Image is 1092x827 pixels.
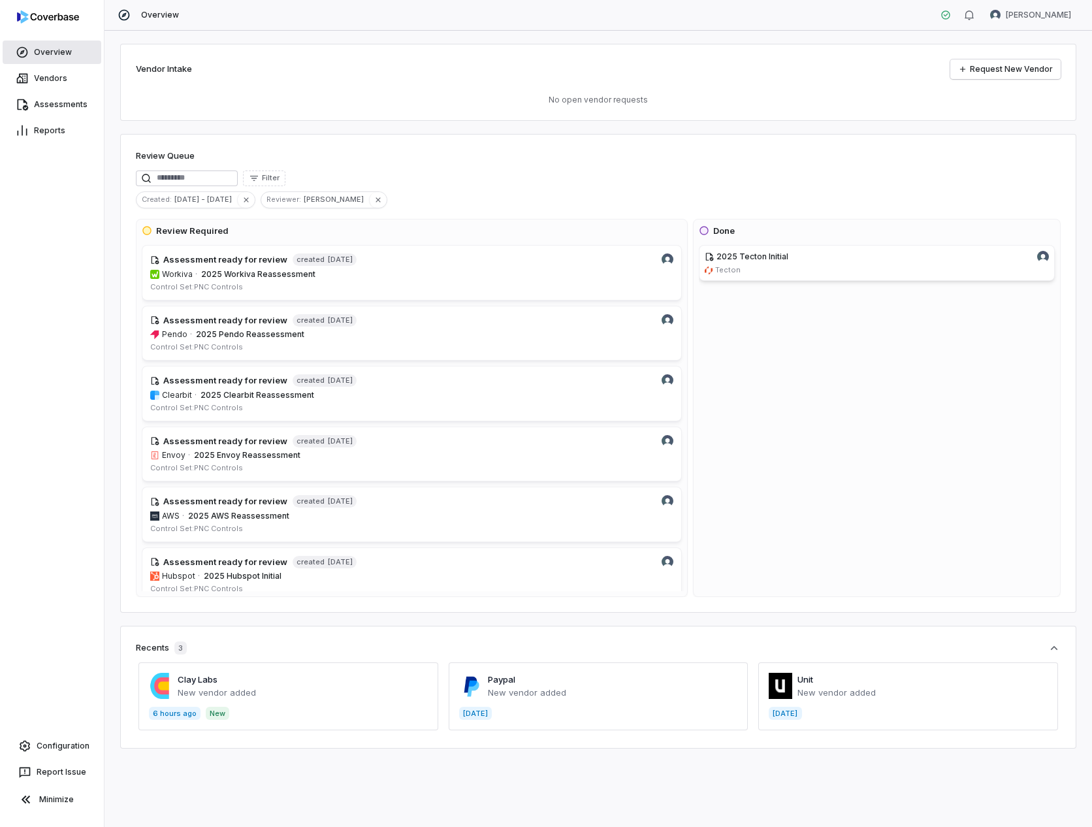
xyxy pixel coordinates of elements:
[136,193,174,205] span: Created :
[662,314,673,326] img: Daniel Aranibar avatar
[141,10,179,20] span: Overview
[699,245,1055,281] a: 2025 Tecton InitialDaniel Aranibar avatartecton.aiTecton
[163,314,287,327] h4: Assessment ready for review
[1006,10,1071,20] span: [PERSON_NAME]
[162,390,192,400] span: Clearbit
[662,495,673,507] img: Daniel Aranibar avatar
[190,329,192,340] span: ·
[150,463,243,472] span: Control Set: PNC Controls
[297,436,325,446] span: created
[662,435,673,447] img: Daniel Aranibar avatar
[950,59,1061,79] a: Request New Vendor
[17,10,79,24] img: logo-D7KZi-bG.svg
[5,760,99,784] button: Report Issue
[1037,251,1049,263] img: Daniel Aranibar avatar
[142,306,682,361] a: Daniel Aranibar avatarAssessment ready for reviewcreated[DATE]pendo.ioPendo·2025 Pendo Reassessme...
[713,225,735,238] h3: Done
[201,269,315,279] span: 2025 Workiva Reassessment
[982,5,1079,25] button: Daniel Aranibar avatar[PERSON_NAME]
[163,495,287,508] h4: Assessment ready for review
[327,255,353,265] span: [DATE]
[182,511,184,521] span: ·
[488,674,515,685] a: Paypal
[797,674,813,685] a: Unit
[188,450,190,461] span: ·
[150,342,243,351] span: Control Set: PNC Controls
[136,641,1061,655] button: Recents3
[163,374,287,387] h4: Assessment ready for review
[715,265,741,275] span: Tecton
[142,366,682,421] a: Daniel Aranibar avatarAssessment ready for reviewcreated[DATE]clearbit.comClearbit·2025 Clearbit ...
[136,150,195,163] h1: Review Queue
[136,641,187,655] div: Recents
[162,511,180,521] span: AWS
[150,403,243,412] span: Control Set: PNC Controls
[716,251,788,261] span: 2025 Tecton Initial
[195,269,197,280] span: ·
[196,329,304,339] span: 2025 Pendo Reassessment
[262,173,280,183] span: Filter
[3,93,101,116] a: Assessments
[188,511,289,521] span: 2025 AWS Reassessment
[3,67,101,90] a: Vendors
[304,193,369,205] span: [PERSON_NAME]
[142,245,682,300] a: Daniel Aranibar avatarAssessment ready for reviewcreated[DATE]workiva.comWorkiva·2025 Workiva Rea...
[136,95,1061,105] p: No open vendor requests
[163,556,287,569] h4: Assessment ready for review
[297,316,325,325] span: created
[297,255,325,265] span: created
[297,376,325,385] span: created
[297,557,325,567] span: created
[174,193,237,205] span: [DATE] - [DATE]
[142,487,682,542] a: Daniel Aranibar avatarAssessment ready for reviewcreated[DATE]aws.comAWS·2025 AWS ReassessmentCon...
[3,41,101,64] a: Overview
[297,496,325,506] span: created
[662,556,673,568] img: Daniel Aranibar avatar
[198,571,200,581] span: ·
[261,193,304,205] span: Reviewer :
[156,225,229,238] h3: Review Required
[5,734,99,758] a: Configuration
[662,253,673,265] img: Daniel Aranibar avatar
[162,450,185,461] span: Envoy
[195,390,197,400] span: ·
[194,450,300,460] span: 2025 Envoy Reassessment
[163,253,287,267] h4: Assessment ready for review
[162,571,195,581] span: Hubspot
[5,786,99,813] button: Minimize
[327,316,353,325] span: [DATE]
[204,571,281,581] span: 2025 Hubspot Initial
[3,119,101,142] a: Reports
[178,674,217,685] a: Clay Labs
[142,427,682,482] a: Daniel Aranibar avatarAssessment ready for reviewcreated[DATE]envoy.comEnvoy·2025 Envoy Reassessm...
[163,435,287,448] h4: Assessment ready for review
[662,374,673,386] img: Daniel Aranibar avatar
[990,10,1001,20] img: Daniel Aranibar avatar
[150,584,243,593] span: Control Set: PNC Controls
[201,390,314,400] span: 2025 Clearbit Reassessment
[243,170,285,186] button: Filter
[162,269,193,280] span: Workiva
[142,547,682,603] a: Daniel Aranibar avatarAssessment ready for reviewcreated[DATE]hubspot.comHubspot·2025 Hubspot Ini...
[327,496,353,506] span: [DATE]
[150,282,243,291] span: Control Set: PNC Controls
[150,524,243,533] span: Control Set: PNC Controls
[174,641,187,655] span: 3
[327,436,353,446] span: [DATE]
[327,376,353,385] span: [DATE]
[136,63,192,76] h2: Vendor Intake
[327,557,353,567] span: [DATE]
[162,329,187,340] span: Pendo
